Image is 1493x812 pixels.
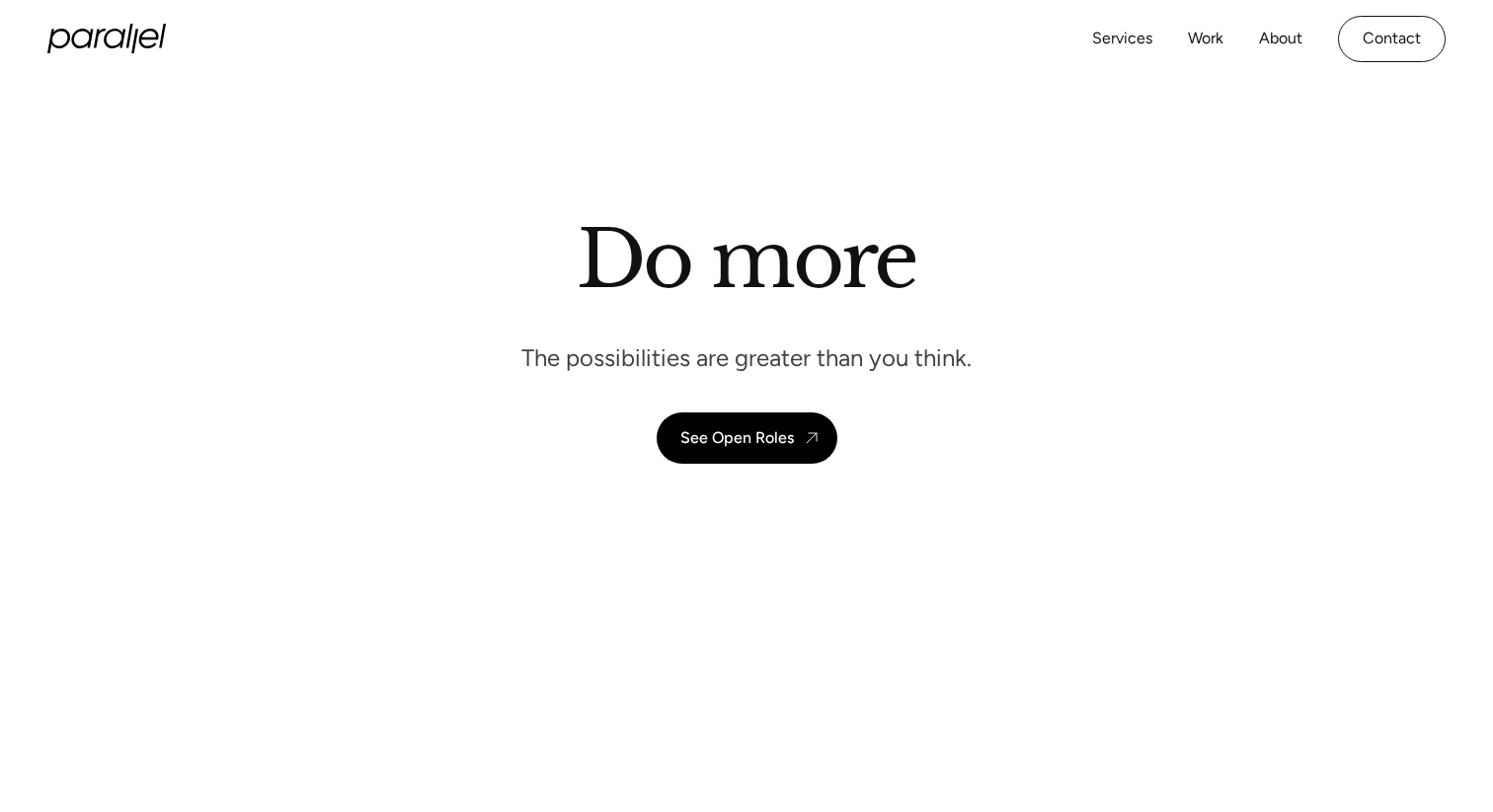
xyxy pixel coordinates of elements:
[577,212,917,307] h1: Do more
[1259,25,1302,53] a: About
[1338,16,1446,62] a: Contact
[1188,25,1223,53] a: Work
[47,24,166,53] a: home
[1092,25,1152,53] a: Services
[680,428,794,447] div: See Open Roles
[657,412,837,464] a: See Open Roles
[521,342,972,373] p: The possibilities are greater than you think.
